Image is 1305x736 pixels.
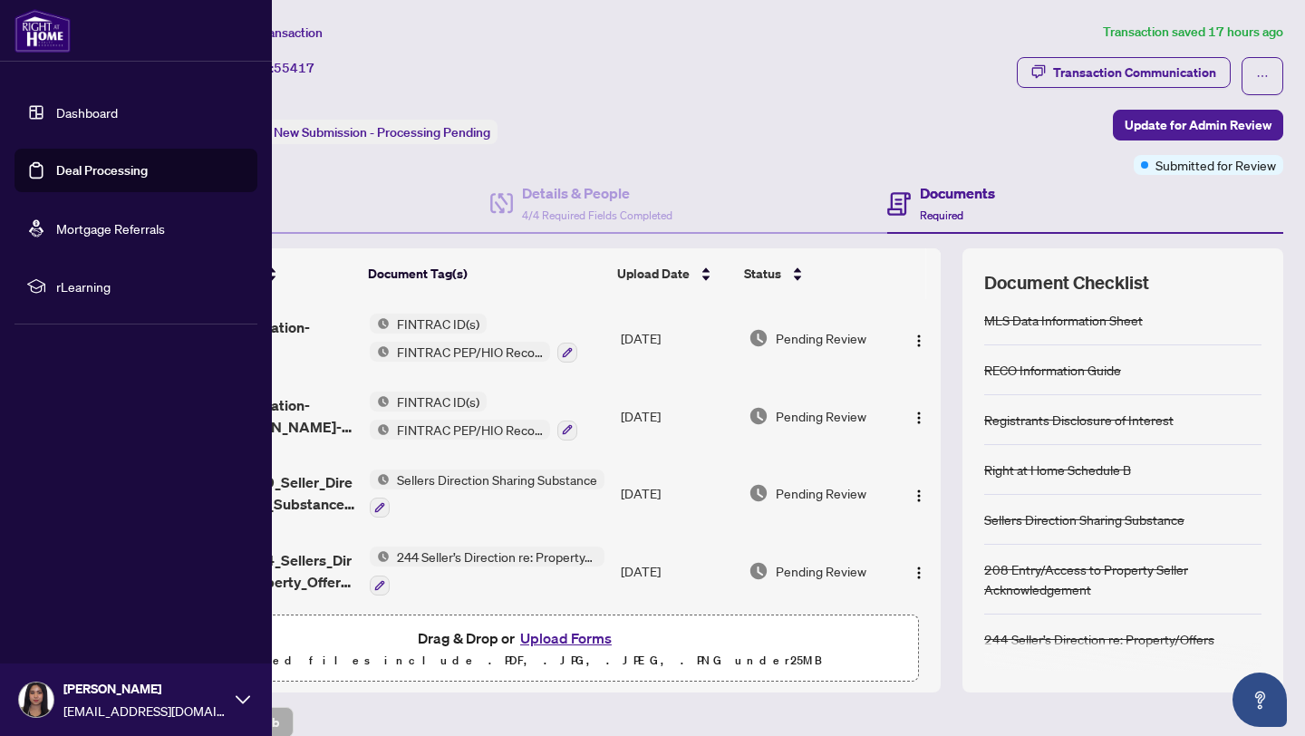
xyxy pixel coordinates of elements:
[370,470,604,518] button: Status IconSellers Direction Sharing Substance
[1103,22,1283,43] article: Transaction saved 17 hours ago
[984,310,1143,330] div: MLS Data Information Sheet
[749,328,768,348] img: Document Status
[737,248,891,299] th: Status
[912,334,926,348] img: Logo
[390,470,604,489] span: Sellers Direction Sharing Substance
[370,547,604,596] button: Status Icon244 Seller’s Direction re: Property/Offers
[225,120,498,144] div: Status:
[370,392,390,412] img: Status Icon
[904,479,933,508] button: Logo
[515,626,617,650] button: Upload Forms
[984,410,1174,430] div: Registrants Disclosure of Interest
[984,460,1131,479] div: Right at Home Schedule B
[984,270,1149,295] span: Document Checklist
[370,470,390,489] img: Status Icon
[920,182,995,204] h4: Documents
[274,60,314,76] span: 55417
[776,561,866,581] span: Pending Review
[610,248,737,299] th: Upload Date
[128,650,907,672] p: Supported files include .PDF, .JPG, .JPEG, .PNG under 25 MB
[522,208,672,222] span: 4/4 Required Fields Completed
[274,124,490,140] span: New Submission - Processing Pending
[56,220,165,237] a: Mortgage Referrals
[390,392,487,412] span: FINTRAC ID(s)
[912,411,926,425] img: Logo
[749,483,768,503] img: Document Status
[984,559,1261,599] div: 208 Entry/Access to Property Seller Acknowledgement
[390,420,550,440] span: FINTRAC PEP/HIO Record
[614,455,741,533] td: [DATE]
[614,532,741,610] td: [DATE]
[617,264,690,284] span: Upload Date
[370,547,390,567] img: Status Icon
[370,420,390,440] img: Status Icon
[14,9,71,53] img: logo
[984,629,1214,649] div: 244 Seller’s Direction re: Property/Offers
[56,162,148,179] a: Deal Processing
[117,615,918,683] span: Drag & Drop orUpload FormsSupported files include .PDF, .JPG, .JPEG, .PNG under25MB
[63,701,227,721] span: [EMAIL_ADDRESS][DOMAIN_NAME]
[776,328,866,348] span: Pending Review
[744,264,781,284] span: Status
[904,402,933,431] button: Logo
[1232,673,1287,727] button: Open asap
[1155,155,1276,175] span: Submitted for Review
[984,360,1121,380] div: RECO Information Guide
[1256,70,1269,82] span: ellipsis
[749,406,768,426] img: Document Status
[63,679,227,699] span: [PERSON_NAME]
[1125,111,1271,140] span: Update for Admin Review
[370,392,577,441] button: Status IconFINTRAC ID(s)Status IconFINTRAC PEP/HIO Record
[56,276,245,296] span: rLearning
[418,626,617,650] span: Drag & Drop or
[1053,58,1216,87] div: Transaction Communication
[361,248,610,299] th: Document Tag(s)
[1017,57,1231,88] button: Transaction Communication
[614,377,741,455] td: [DATE]
[56,104,118,121] a: Dashboard
[912,489,926,503] img: Logo
[984,509,1184,529] div: Sellers Direction Sharing Substance
[749,561,768,581] img: Document Status
[522,182,672,204] h4: Details & People
[19,683,53,717] img: Profile Icon
[904,557,933,586] button: Logo
[776,406,866,426] span: Pending Review
[904,324,933,353] button: Logo
[390,342,550,362] span: FINTRAC PEP/HIO Record
[390,547,604,567] span: 244 Seller’s Direction re: Property/Offers
[1113,110,1283,140] button: Update for Admin Review
[614,299,741,377] td: [DATE]
[390,314,487,334] span: FINTRAC ID(s)
[226,24,323,41] span: View Transaction
[920,208,963,222] span: Required
[370,314,577,363] button: Status IconFINTRAC ID(s)Status IconFINTRAC PEP/HIO Record
[370,314,390,334] img: Status Icon
[370,342,390,362] img: Status Icon
[776,483,866,503] span: Pending Review
[912,566,926,580] img: Logo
